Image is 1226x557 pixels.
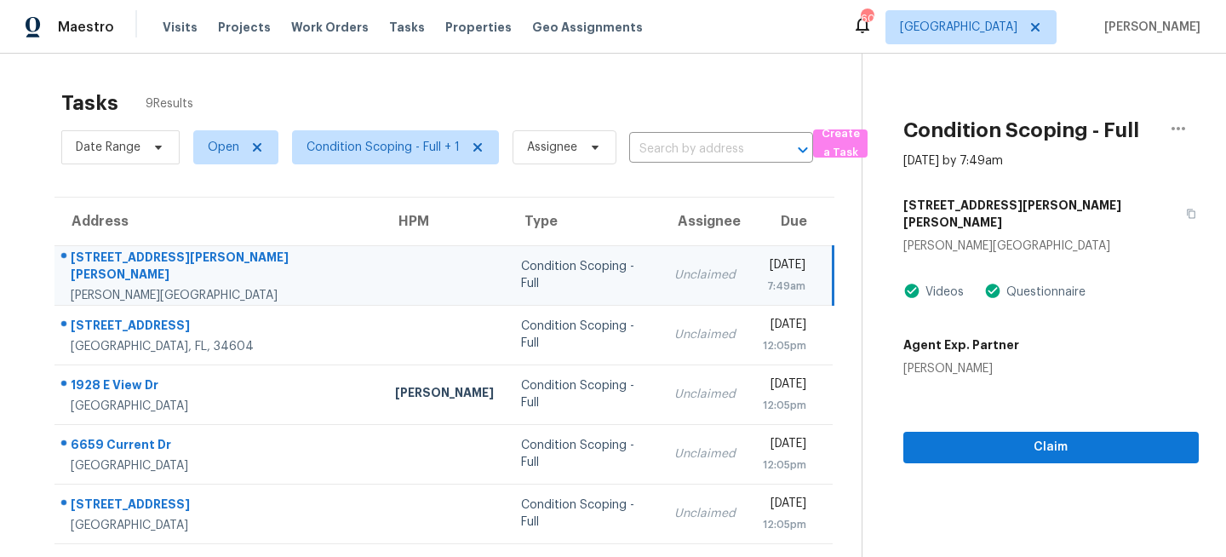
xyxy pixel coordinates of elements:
[749,198,833,245] th: Due
[674,326,736,343] div: Unclaimed
[527,139,577,156] span: Assignee
[71,496,368,517] div: [STREET_ADDRESS]
[521,377,648,411] div: Condition Scoping - Full
[521,318,648,352] div: Condition Scoping - Full
[532,19,643,36] span: Geo Assignments
[1097,19,1200,36] span: [PERSON_NAME]
[76,139,140,156] span: Date Range
[71,517,368,534] div: [GEOGRAPHIC_DATA]
[58,19,114,36] span: Maestro
[763,337,806,354] div: 12:05pm
[674,445,736,462] div: Unclaimed
[763,316,806,337] div: [DATE]
[861,10,873,27] div: 60
[71,287,368,304] div: [PERSON_NAME][GEOGRAPHIC_DATA]
[1001,284,1086,301] div: Questionnaire
[71,436,368,457] div: 6659 Current Dr
[763,495,806,516] div: [DATE]
[674,267,736,284] div: Unclaimed
[763,256,805,278] div: [DATE]
[763,376,806,397] div: [DATE]
[813,129,868,158] button: Create a Task
[629,136,765,163] input: Search by address
[903,122,1139,139] h2: Condition Scoping - Full
[54,198,381,245] th: Address
[71,376,368,398] div: 1928 E View Dr
[661,198,749,245] th: Assignee
[903,432,1199,463] button: Claim
[521,497,648,531] div: Condition Scoping - Full
[521,258,648,292] div: Condition Scoping - Full
[1176,190,1199,238] button: Copy Address
[71,398,368,415] div: [GEOGRAPHIC_DATA]
[395,384,494,405] div: [PERSON_NAME]
[306,139,460,156] span: Condition Scoping - Full + 1
[763,516,806,533] div: 12:05pm
[903,336,1019,353] h5: Agent Exp. Partner
[920,284,964,301] div: Videos
[900,19,1017,36] span: [GEOGRAPHIC_DATA]
[445,19,512,36] span: Properties
[903,360,1019,377] div: [PERSON_NAME]
[984,282,1001,300] img: Artifact Present Icon
[903,282,920,300] img: Artifact Present Icon
[71,317,368,338] div: [STREET_ADDRESS]
[389,21,425,33] span: Tasks
[71,249,368,287] div: [STREET_ADDRESS][PERSON_NAME][PERSON_NAME]
[163,19,198,36] span: Visits
[674,386,736,403] div: Unclaimed
[822,124,859,164] span: Create a Task
[71,338,368,355] div: [GEOGRAPHIC_DATA], FL, 34604
[71,457,368,474] div: [GEOGRAPHIC_DATA]
[291,19,369,36] span: Work Orders
[791,138,815,162] button: Open
[903,238,1199,255] div: [PERSON_NAME][GEOGRAPHIC_DATA]
[61,95,118,112] h2: Tasks
[674,505,736,522] div: Unclaimed
[763,435,806,457] div: [DATE]
[917,437,1185,458] span: Claim
[763,397,806,414] div: 12:05pm
[146,95,193,112] span: 9 Results
[903,197,1176,231] h5: [STREET_ADDRESS][PERSON_NAME][PERSON_NAME]
[208,139,239,156] span: Open
[763,457,806,474] div: 12:05pm
[521,437,648,471] div: Condition Scoping - Full
[763,278,805,295] div: 7:49am
[507,198,662,245] th: Type
[903,152,1003,169] div: [DATE] by 7:49am
[218,19,271,36] span: Projects
[381,198,507,245] th: HPM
